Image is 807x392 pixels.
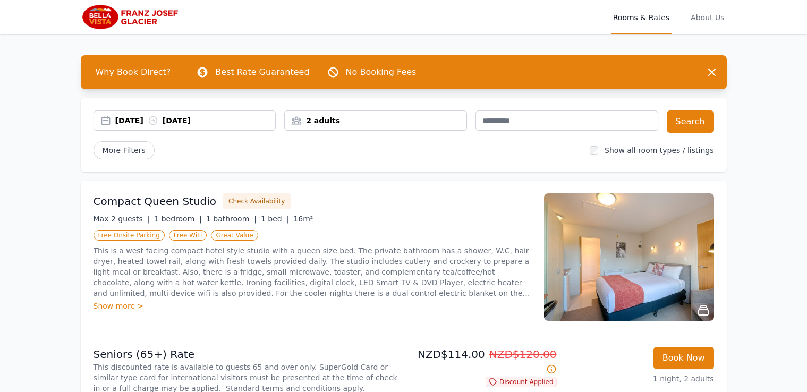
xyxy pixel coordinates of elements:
span: Great Value [211,230,258,241]
button: Search [667,110,714,133]
h3: Compact Queen Studio [94,194,217,209]
button: Book Now [653,347,714,369]
span: 16m² [293,215,313,223]
div: 2 adults [285,115,466,126]
div: Show more > [94,301,531,311]
button: Check Availability [223,193,291,209]
span: Max 2 guests | [94,215,150,223]
span: More Filters [94,141,155,159]
span: Free Onsite Parking [94,230,165,241]
p: No Booking Fees [346,66,417,79]
p: Seniors (65+) Rate [94,347,400,362]
label: Show all room types / listings [605,146,713,155]
span: 1 bed | [261,215,289,223]
span: 1 bedroom | [154,215,202,223]
p: Best Rate Guaranteed [215,66,309,79]
span: 1 bathroom | [206,215,257,223]
span: Free WiFi [169,230,207,241]
p: This is a west facing compact hotel style studio with a queen size bed. The private bathroom has ... [94,245,531,299]
span: Why Book Direct? [87,62,180,83]
span: Discount Applied [486,377,557,387]
span: NZD$120.00 [489,348,557,361]
div: [DATE] [DATE] [115,115,276,126]
p: NZD$114.00 [408,347,557,377]
p: 1 night, 2 adults [565,373,714,384]
img: Bella Vista Franz Josef Glacier [81,4,183,30]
